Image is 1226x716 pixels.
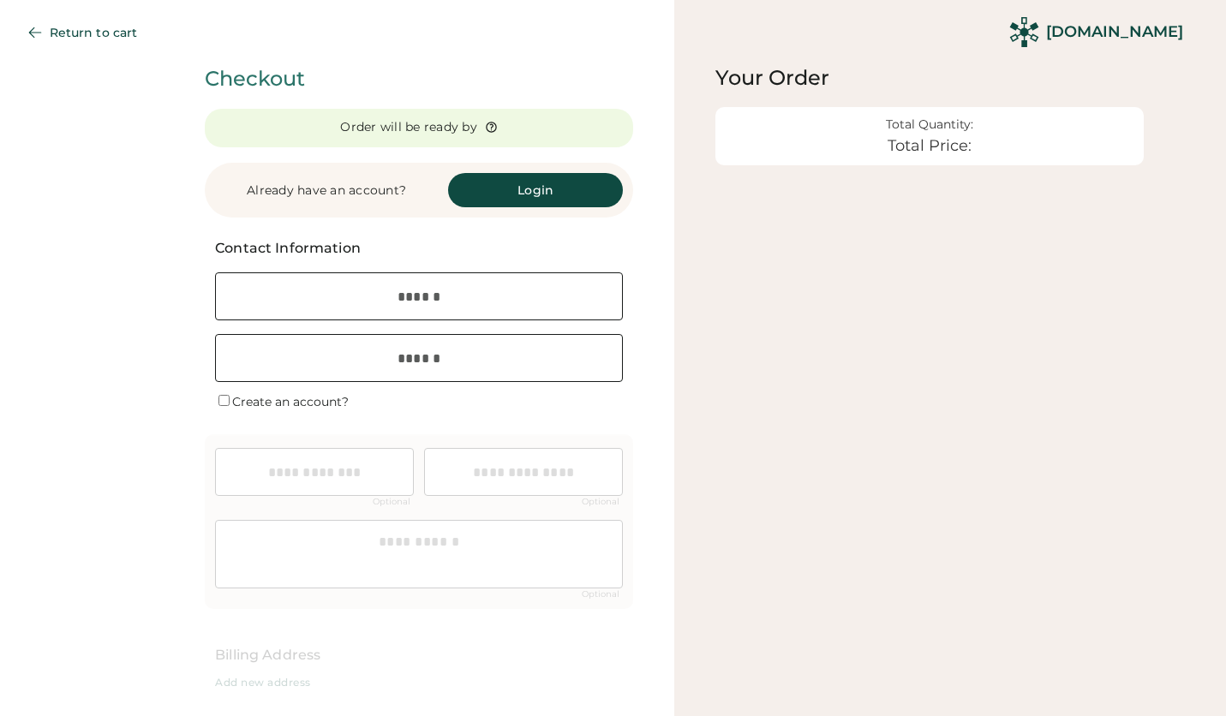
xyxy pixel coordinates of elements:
div: Total Price: [888,137,972,156]
div: Optional [369,498,414,506]
div: Order will be ready by [340,119,477,136]
div: Add new address [215,676,311,689]
div: Billing Address [215,645,623,665]
img: Rendered Logo - Screens [1009,17,1039,47]
div: Already have an account? [215,182,438,200]
div: Checkout [205,64,633,93]
div: Your Order [715,64,1144,92]
div: Contact Information [215,238,606,259]
button: Return to cart [14,15,158,50]
div: Total Quantity: [886,117,973,132]
label: Create an account? [232,394,349,409]
div: [DOMAIN_NAME] [1046,21,1183,43]
div: Optional [578,498,623,506]
button: Login [448,173,623,207]
div: Optional [578,590,623,599]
